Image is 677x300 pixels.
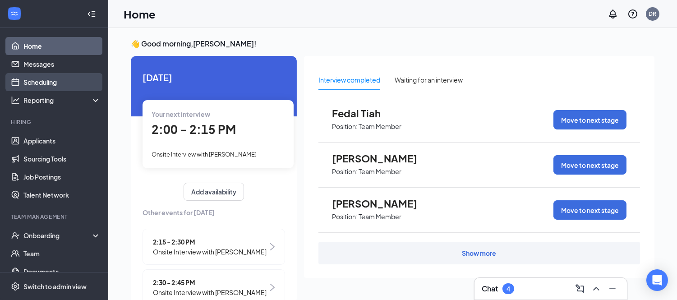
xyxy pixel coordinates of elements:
[607,283,618,294] svg: Minimize
[608,9,618,19] svg: Notifications
[649,10,657,18] div: DR
[332,152,431,164] span: [PERSON_NAME]
[23,186,101,204] a: Talent Network
[23,37,101,55] a: Home
[395,75,463,85] div: Waiting for an interview
[359,167,401,176] p: Team Member
[153,287,267,297] span: Onsite Interview with [PERSON_NAME]
[23,55,101,73] a: Messages
[23,231,93,240] div: Onboarding
[646,269,668,291] div: Open Intercom Messenger
[153,237,267,247] span: 2:15 - 2:30 PM
[23,282,87,291] div: Switch to admin view
[332,167,358,176] p: Position:
[332,107,431,119] span: Fedal Tiah
[627,9,638,19] svg: QuestionInfo
[23,96,101,105] div: Reporting
[11,231,20,240] svg: UserCheck
[11,96,20,105] svg: Analysis
[184,183,244,201] button: Add availability
[575,283,585,294] svg: ComposeMessage
[23,263,101,281] a: Documents
[482,284,498,294] h3: Chat
[553,155,626,175] button: Move to next stage
[359,122,401,131] p: Team Member
[11,213,99,221] div: Team Management
[573,282,587,296] button: ComposeMessage
[143,208,285,217] span: Other events for [DATE]
[507,285,510,293] div: 4
[23,168,101,186] a: Job Postings
[589,282,603,296] button: ChevronUp
[553,110,626,129] button: Move to next stage
[131,39,654,49] h3: 👋 Good morning, [PERSON_NAME] !
[87,9,96,18] svg: Collapse
[591,283,602,294] svg: ChevronUp
[152,151,257,158] span: Onsite Interview with [PERSON_NAME]
[124,6,156,22] h1: Home
[332,198,431,209] span: [PERSON_NAME]
[143,70,285,84] span: [DATE]
[23,132,101,150] a: Applicants
[462,249,497,258] div: Show more
[23,150,101,168] a: Sourcing Tools
[152,110,210,118] span: Your next interview
[23,73,101,91] a: Scheduling
[23,245,101,263] a: Team
[605,282,620,296] button: Minimize
[10,9,19,18] svg: WorkstreamLogo
[11,118,99,126] div: Hiring
[11,282,20,291] svg: Settings
[153,277,267,287] span: 2:30 - 2:45 PM
[153,247,267,257] span: Onsite Interview with [PERSON_NAME]
[553,200,626,220] button: Move to next stage
[332,122,358,131] p: Position:
[332,212,358,221] p: Position:
[152,122,236,137] span: 2:00 - 2:15 PM
[318,75,380,85] div: Interview completed
[359,212,401,221] p: Team Member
